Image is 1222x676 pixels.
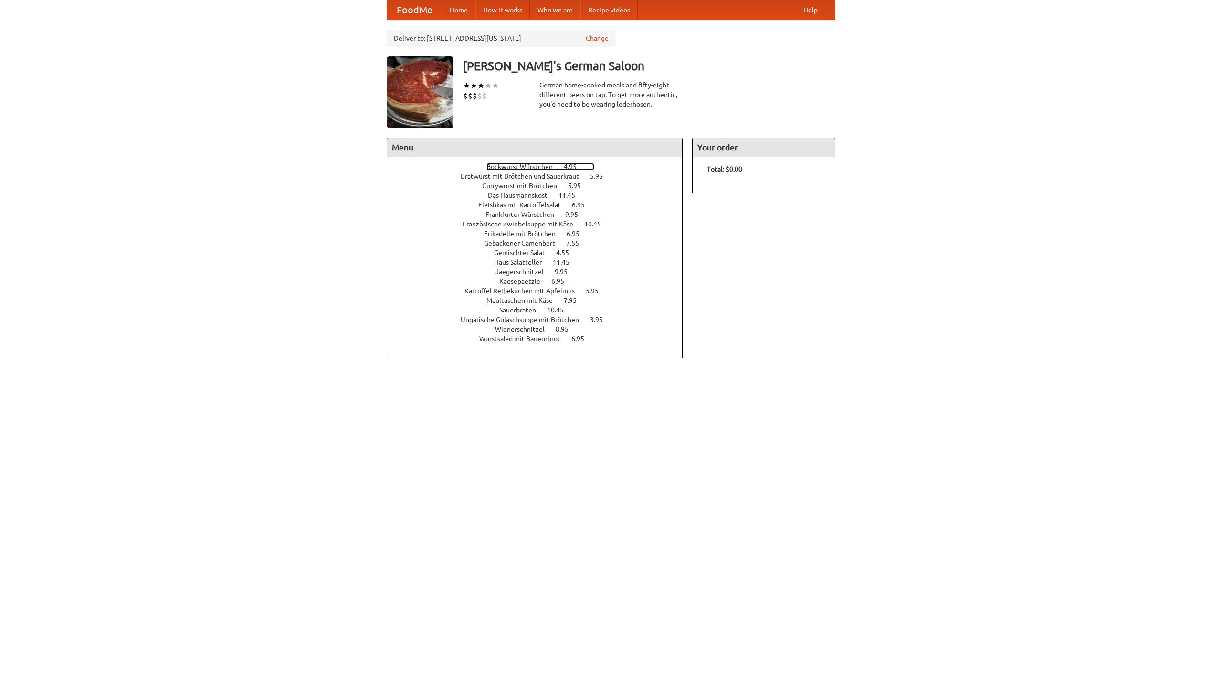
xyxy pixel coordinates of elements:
[499,278,550,285] span: Kaesepaetzle
[482,182,599,190] a: Currywurst mit Brötchen 5.95
[485,211,564,218] span: Frankfurter Würstchen
[488,192,557,199] span: Das Hausmannskost
[566,239,589,247] span: 7.55
[495,268,553,276] span: Jaegerschnitzel
[387,138,682,157] h4: Menu
[567,230,589,237] span: 6.95
[492,80,499,91] li: ★
[565,211,588,218] span: 9.95
[564,297,586,304] span: 7.95
[495,325,586,333] a: Wienerschnitzel 8.95
[387,30,616,47] div: Deliver to: [STREET_ADDRESS][US_STATE]
[796,0,825,20] a: Help
[494,249,555,257] span: Gemischter Salat
[470,80,477,91] li: ★
[558,192,585,199] span: 11.45
[463,91,468,101] li: $
[564,163,586,171] span: 4.95
[463,220,583,228] span: Französische Zwiebelsuppe mit Käse
[463,56,835,75] h3: [PERSON_NAME]'s German Saloon
[707,165,742,173] b: Total: $0.00
[495,268,585,276] a: Jaegerschnitzel 9.95
[486,297,594,304] a: Maultaschen mit Käse 7.95
[494,258,587,266] a: Haus Salatteller 11.45
[551,278,574,285] span: 6.95
[486,163,594,171] a: Bockwurst Würstchen 4.95
[485,211,596,218] a: Frankfurter Würstchen 9.95
[488,192,593,199] a: Das Hausmannskost 11.45
[464,287,616,295] a: Kartoffel Reibekuchen mit Apfelmus 5.95
[486,297,562,304] span: Maultaschen mit Käse
[387,56,453,128] img: angular.jpg
[499,278,582,285] a: Kaesepaetzle 6.95
[468,91,473,101] li: $
[463,220,619,228] a: Französische Zwiebelsuppe mit Käse 10.45
[478,201,602,209] a: Fleishkas mit Kartoffelsalat 6.95
[482,182,567,190] span: Currywurst mit Brötchen
[572,201,594,209] span: 6.95
[477,91,482,101] li: $
[568,182,590,190] span: 5.95
[461,316,621,323] a: Ungarische Gulaschsuppe mit Brötchen 3.95
[486,163,562,171] span: Bockwurst Würstchen
[553,258,579,266] span: 11.45
[461,172,621,180] a: Bratwurst mit Brötchen und Sauerkraut 5.95
[499,306,546,314] span: Sauerbraten
[478,201,570,209] span: Fleishkas mit Kartoffelsalat
[485,80,492,91] li: ★
[484,239,565,247] span: Gebackener Camenbert
[584,220,611,228] span: 10.45
[693,138,835,157] h4: Your order
[495,325,554,333] span: Wienerschnitzel
[461,316,589,323] span: Ungarische Gulaschsuppe mit Brötchen
[463,80,470,91] li: ★
[494,249,587,257] a: Gemischter Salat 4.55
[556,325,578,333] span: 8.95
[590,316,612,323] span: 3.95
[530,0,580,20] a: Who we are
[461,172,589,180] span: Bratwurst mit Brötchen und Sauerkraut
[499,306,581,314] a: Sauerbraten 10.45
[556,249,579,257] span: 4.55
[475,0,530,20] a: How it works
[479,335,602,343] a: Wurstsalad mit Bauernbrot 6.95
[484,230,597,237] a: Frikadelle mit Brötchen 6.95
[590,172,612,180] span: 5.95
[473,91,477,101] li: $
[494,258,551,266] span: Haus Salatteller
[580,0,638,20] a: Recipe videos
[477,80,485,91] li: ★
[464,287,584,295] span: Kartoffel Reibekuchen mit Apfelmus
[479,335,570,343] span: Wurstsalad mit Bauernbrot
[571,335,594,343] span: 6.95
[586,33,609,43] a: Change
[586,287,608,295] span: 5.95
[555,268,577,276] span: 9.95
[442,0,475,20] a: Home
[484,230,565,237] span: Frikadelle mit Brötchen
[547,306,573,314] span: 10.45
[539,80,683,109] div: German home-cooked meals and fifty-eight different beers on tap. To get more authentic, you'd nee...
[387,0,442,20] a: FoodMe
[484,239,597,247] a: Gebackener Camenbert 7.55
[482,91,487,101] li: $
